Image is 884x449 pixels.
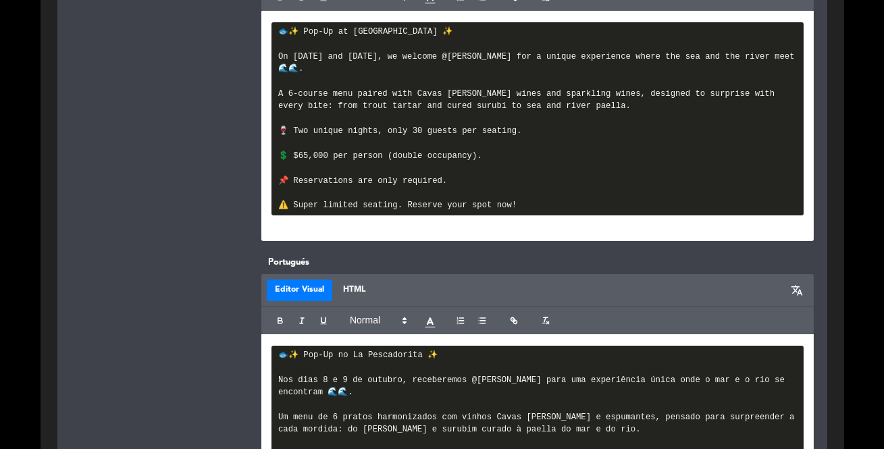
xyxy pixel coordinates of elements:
[791,284,804,296] span: translate
[261,255,814,269] label: Portugués
[267,280,332,301] button: Editor Visual
[271,22,804,215] pre: 🐟✨ Pop-Up at [GEOGRAPHIC_DATA] ✨ On [DATE] and [DATE], we welcome @[PERSON_NAME] for a unique exp...
[335,280,373,301] button: HTML
[787,280,808,301] button: translate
